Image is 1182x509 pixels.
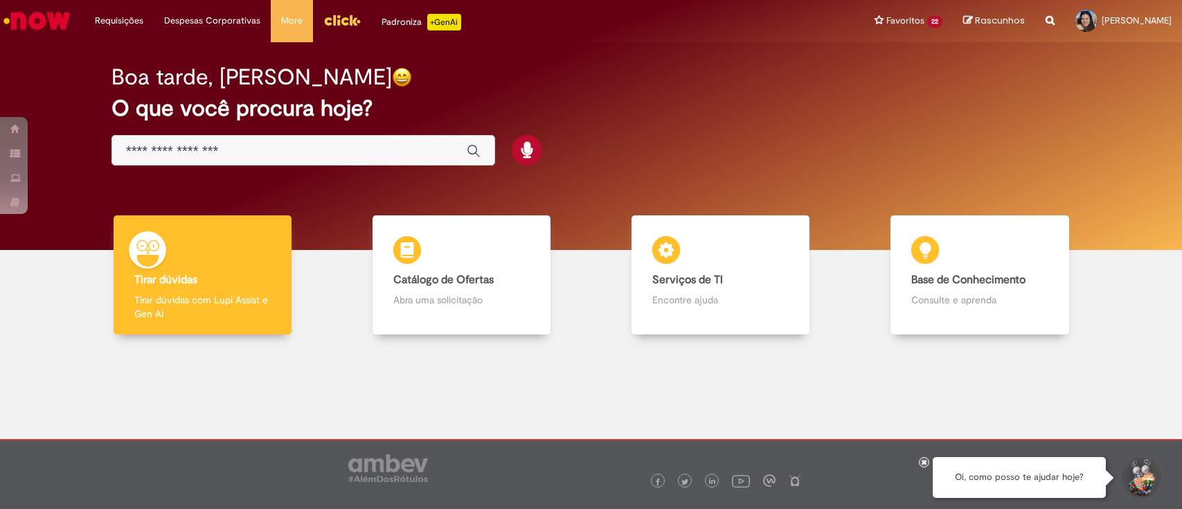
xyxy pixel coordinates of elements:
img: click_logo_yellow_360x200.png [323,10,361,30]
div: Padroniza [382,14,461,30]
a: Catálogo de Ofertas Abra uma solicitação [332,215,591,335]
p: Tirar dúvidas com Lupi Assist e Gen Ai [134,293,271,321]
span: More [281,14,303,28]
div: Oi, como posso te ajudar hoje? [933,457,1106,498]
p: Abra uma solicitação [393,293,530,307]
a: Rascunhos [963,15,1025,28]
span: Despesas Corporativas [164,14,260,28]
b: Tirar dúvidas [134,273,197,287]
img: logo_footer_youtube.png [732,472,750,490]
img: logo_footer_twitter.png [681,479,688,485]
p: Consulte e aprenda [911,293,1048,307]
button: Iniciar Conversa de Suporte [1120,457,1161,499]
span: 22 [927,16,942,28]
a: Tirar dúvidas Tirar dúvidas com Lupi Assist e Gen Ai [73,215,332,335]
img: happy-face.png [392,67,412,87]
img: logo_footer_ambev_rotulo_gray.png [348,454,428,482]
a: Serviços de TI Encontre ajuda [591,215,850,335]
img: logo_footer_workplace.png [763,474,776,487]
b: Catálogo de Ofertas [393,273,494,287]
b: Base de Conhecimento [911,273,1026,287]
img: logo_footer_facebook.png [654,479,661,485]
img: logo_footer_linkedin.png [709,478,716,486]
b: Serviços de TI [652,273,723,287]
span: Favoritos [886,14,924,28]
span: [PERSON_NAME] [1102,15,1172,26]
span: Requisições [95,14,143,28]
p: Encontre ajuda [652,293,789,307]
img: ServiceNow [1,7,73,35]
h2: Boa tarde, [PERSON_NAME] [111,65,392,89]
p: +GenAi [427,14,461,30]
img: logo_footer_naosei.png [789,474,801,487]
a: Base de Conhecimento Consulte e aprenda [850,215,1109,335]
h2: O que você procura hoje? [111,96,1071,120]
span: Rascunhos [975,14,1025,27]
